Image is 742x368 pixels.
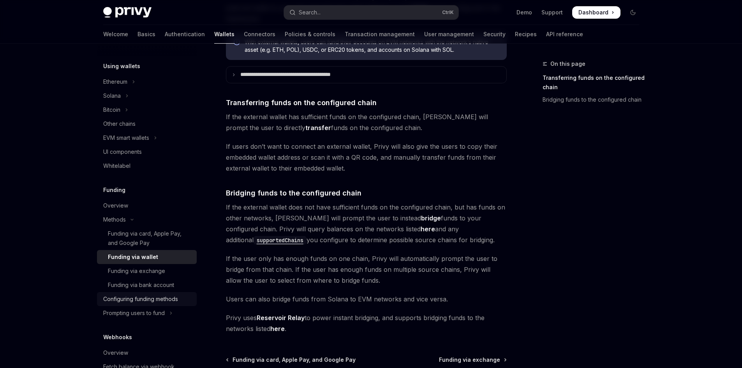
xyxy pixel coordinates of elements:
span: With external wallets, users can fund their accounts on EVM networks with the network’s native as... [245,38,499,54]
span: On this page [550,59,585,69]
a: Configuring funding methods [97,292,197,306]
a: Connectors [244,25,275,44]
h5: Webhooks [103,333,132,342]
div: Prompting users to fund [103,308,165,318]
a: Recipes [515,25,537,44]
a: Policies & controls [285,25,335,44]
img: dark logo [103,7,152,18]
code: supportedChains [254,236,307,245]
strong: bridge [421,214,441,222]
div: Configuring funding methods [103,294,178,304]
div: Ethereum [103,77,127,86]
a: Support [541,9,563,16]
span: Users can also bridge funds from Solana to EVM networks and vice versa. [226,294,507,305]
div: EVM smart wallets [103,133,149,143]
a: Transferring funds on the configured chain [543,72,645,93]
a: Welcome [103,25,128,44]
div: Funding via card, Apple Pay, and Google Pay [108,229,192,248]
span: Bridging funds to the configured chain [226,188,361,198]
a: Demo [516,9,532,16]
button: Toggle Bitcoin section [97,103,197,117]
span: If the user only has enough funds on one chain, Privy will automatically prompt the user to bridg... [226,253,507,286]
a: Transaction management [345,25,415,44]
span: Privy uses to power instant bridging, and supports bridging funds to the networks listed . [226,312,507,334]
a: Overview [97,199,197,213]
span: If the external wallet does not have sufficient funds on the configured chain, but has funds on o... [226,202,507,245]
a: Reservoir Relay [257,314,305,322]
span: Dashboard [578,9,608,16]
a: Funding via card, Apple Pay, and Google Pay [97,227,197,250]
span: Transferring funds on the configured chain [226,97,377,108]
div: Search... [299,8,321,17]
a: Basics [137,25,155,44]
strong: transfer [305,124,331,132]
div: Funding via wallet [108,252,158,262]
div: Overview [103,348,128,357]
a: Bridging funds to the configured chain [543,93,645,106]
button: Toggle Prompting users to fund section [97,306,197,320]
button: Toggle Ethereum section [97,75,197,89]
a: Funding via wallet [97,250,197,264]
a: UI components [97,145,197,159]
a: here [270,325,285,333]
a: Funding via bank account [97,278,197,292]
span: Ctrl K [442,9,454,16]
div: Methods [103,215,126,224]
div: Solana [103,91,121,100]
span: If the external wallet has sufficient funds on the configured chain, [PERSON_NAME] will prompt th... [226,111,507,133]
a: Dashboard [572,6,620,19]
button: Toggle dark mode [627,6,639,19]
span: If users don’t want to connect an external wallet, Privy will also give the users to copy their e... [226,141,507,174]
button: Open search [284,5,458,19]
a: Funding via exchange [97,264,197,278]
div: Funding via exchange [108,266,165,276]
div: Overview [103,201,128,210]
a: Overview [97,346,197,360]
div: Other chains [103,119,136,129]
div: Bitcoin [103,105,120,114]
a: Authentication [165,25,205,44]
a: User management [424,25,474,44]
a: Whitelabel [97,159,197,173]
a: here [421,225,435,233]
h5: Funding [103,185,125,195]
div: Whitelabel [103,161,130,171]
h5: Using wallets [103,62,140,71]
button: Toggle Solana section [97,89,197,103]
div: UI components [103,147,142,157]
a: Wallets [214,25,234,44]
a: Other chains [97,117,197,131]
button: Toggle Methods section [97,213,197,227]
button: Toggle EVM smart wallets section [97,131,197,145]
a: supportedChains [254,236,307,244]
a: API reference [546,25,583,44]
a: Security [483,25,506,44]
div: Funding via bank account [108,280,174,290]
